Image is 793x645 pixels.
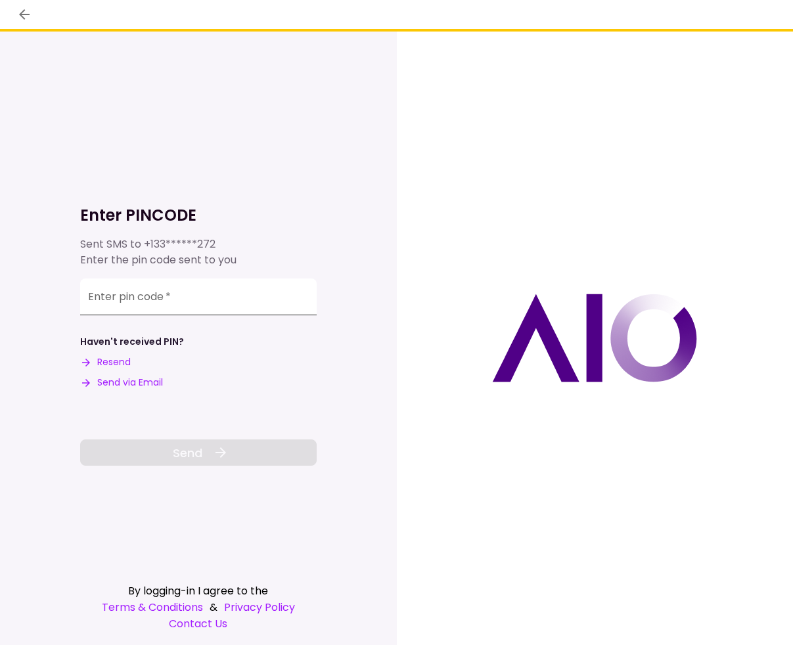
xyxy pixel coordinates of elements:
[80,439,317,466] button: Send
[80,205,317,226] h1: Enter PINCODE
[224,599,295,615] a: Privacy Policy
[102,599,203,615] a: Terms & Conditions
[80,615,317,632] a: Contact Us
[492,294,697,382] img: AIO logo
[13,3,35,26] button: back
[80,599,317,615] div: &
[173,444,202,462] span: Send
[80,355,131,369] button: Resend
[80,376,163,389] button: Send via Email
[80,335,184,349] div: Haven't received PIN?
[80,583,317,599] div: By logging-in I agree to the
[80,236,317,268] div: Sent SMS to Enter the pin code sent to you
